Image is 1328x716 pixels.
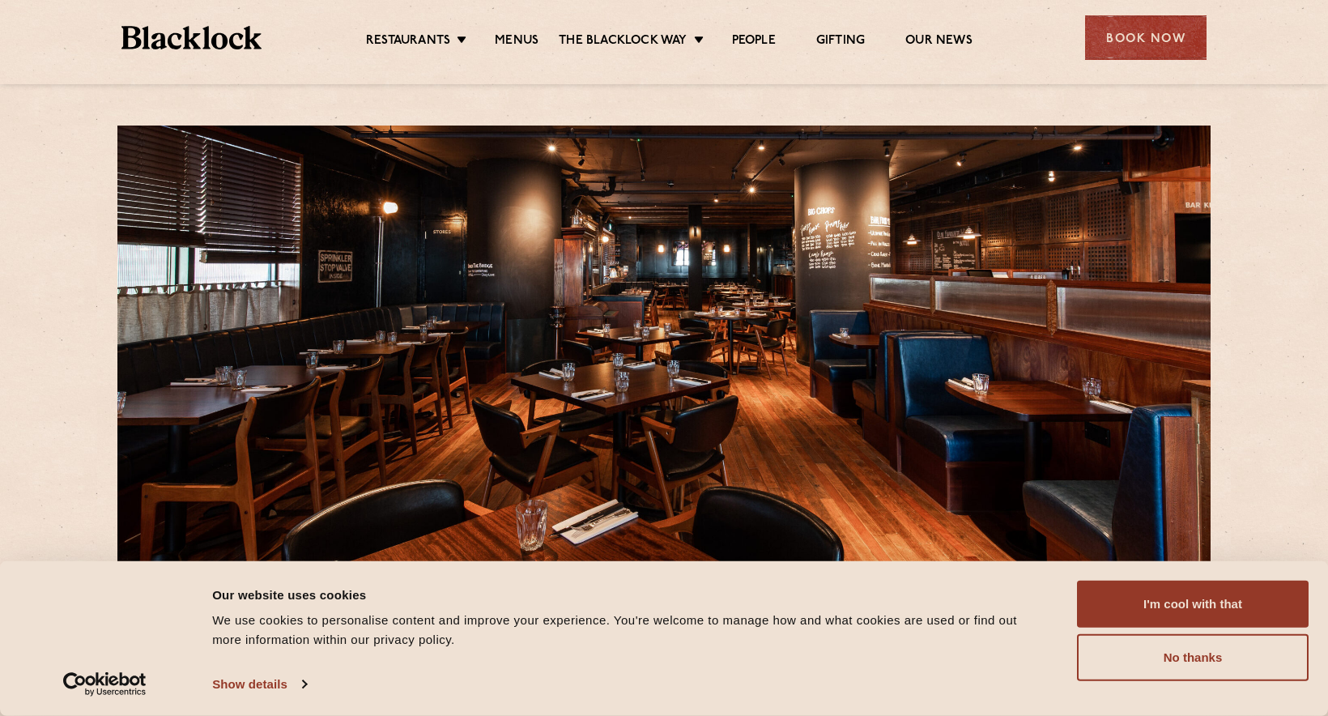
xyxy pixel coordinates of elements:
[1077,581,1309,628] button: I'm cool with that
[1077,634,1309,681] button: No thanks
[905,33,973,51] a: Our News
[559,33,687,51] a: The Blacklock Way
[212,585,1041,604] div: Our website uses cookies
[366,33,450,51] a: Restaurants
[816,33,865,51] a: Gifting
[1085,15,1207,60] div: Book Now
[34,672,176,697] a: Usercentrics Cookiebot - opens in a new window
[495,33,538,51] a: Menus
[732,33,776,51] a: People
[212,611,1041,650] div: We use cookies to personalise content and improve your experience. You're welcome to manage how a...
[212,672,306,697] a: Show details
[121,26,262,49] img: BL_Textured_Logo-footer-cropped.svg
